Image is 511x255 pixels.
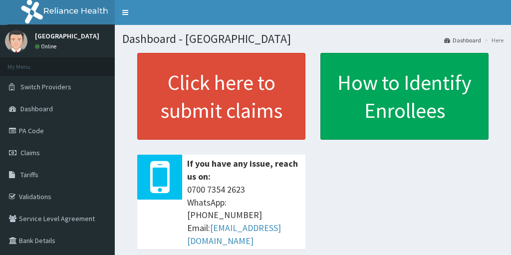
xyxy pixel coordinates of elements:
[444,36,481,44] a: Dashboard
[187,222,281,247] a: [EMAIL_ADDRESS][DOMAIN_NAME]
[187,158,298,182] b: If you have any issue, reach us on:
[5,30,27,52] img: User Image
[20,82,71,91] span: Switch Providers
[20,148,40,157] span: Claims
[320,53,489,140] a: How to Identify Enrollees
[35,32,99,39] p: [GEOGRAPHIC_DATA]
[20,104,53,113] span: Dashboard
[137,53,305,140] a: Click here to submit claims
[482,36,504,44] li: Here
[187,183,300,248] span: 0700 7354 2623 WhatsApp: [PHONE_NUMBER] Email:
[122,32,504,45] h1: Dashboard - [GEOGRAPHIC_DATA]
[20,170,38,179] span: Tariffs
[35,43,59,50] a: Online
